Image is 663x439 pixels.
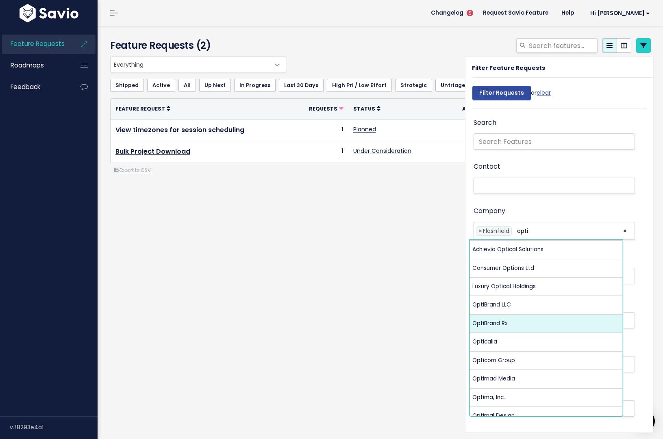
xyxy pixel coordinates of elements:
[474,161,500,173] label: Contact
[483,227,509,235] span: Flashfield
[431,10,463,16] span: Changelog
[528,38,598,53] input: Search features...
[115,147,190,156] a: Bulk Project Download
[555,7,580,19] a: Help
[147,79,175,92] a: Active
[11,39,65,48] span: Feature Requests
[474,133,635,150] input: Search Features
[436,119,532,141] td: -
[11,83,40,91] span: Feedback
[476,7,555,19] a: Request Savio Feature
[2,35,67,53] a: Feature Requests
[472,82,551,109] div: or
[472,319,508,327] span: OptiBrand Rx
[353,105,375,112] span: Status
[115,125,244,135] a: View timezones for session scheduling
[472,246,543,253] span: Achievia Optical Solutions
[234,79,276,92] a: In Progress
[353,147,411,155] a: Under Consideration
[472,393,505,401] span: Optima, Inc.
[353,125,376,133] a: Planned
[353,104,380,113] a: Status
[115,104,170,113] a: Feature Request
[472,338,497,346] span: Opticalia
[467,10,473,16] span: 5
[474,205,505,217] label: Company
[395,79,432,92] a: Strategic
[309,105,337,112] span: Requests
[472,86,531,100] input: Filter Requests
[115,105,165,112] span: Feature Request
[291,141,348,163] td: 1
[110,79,144,92] a: Shipped
[478,227,482,235] span: ×
[279,79,324,92] a: Last 30 Days
[623,222,627,239] span: ×
[17,4,80,22] img: logo-white.9d6f32f41409.svg
[472,64,545,72] strong: Filter Feature Requests
[110,38,283,53] h4: Feature Requests (2)
[199,79,231,92] a: Up Next
[472,264,534,272] span: Consumer Options Ltd
[472,412,515,419] span: Optimal Design
[474,117,496,129] label: Search
[462,105,522,112] span: Account ARR Total
[436,141,532,163] td: -
[2,56,67,75] a: Roadmaps
[291,119,348,141] td: 1
[472,356,515,364] span: Opticom Group
[472,375,515,382] span: Optimad Media
[178,79,196,92] a: All
[462,104,527,113] a: Account ARR Total
[537,89,551,97] a: clear
[114,167,151,174] a: Export to CSV
[435,79,474,92] a: Untriaged
[110,79,651,92] ul: Filter feature requests
[580,7,656,20] a: Hi [PERSON_NAME]
[11,61,44,70] span: Roadmaps
[2,78,67,96] a: Feedback
[476,226,512,236] li: Flashfield
[309,104,343,113] a: Requests
[590,10,650,16] span: Hi [PERSON_NAME]
[327,79,392,92] a: High Pri / Low Effort
[472,301,511,309] span: OptiBrand LLC
[110,56,286,72] span: Everything
[111,57,270,72] span: Everything
[10,417,98,438] div: v.f8293e4a1
[472,283,536,290] span: Luxury Optical Holdings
